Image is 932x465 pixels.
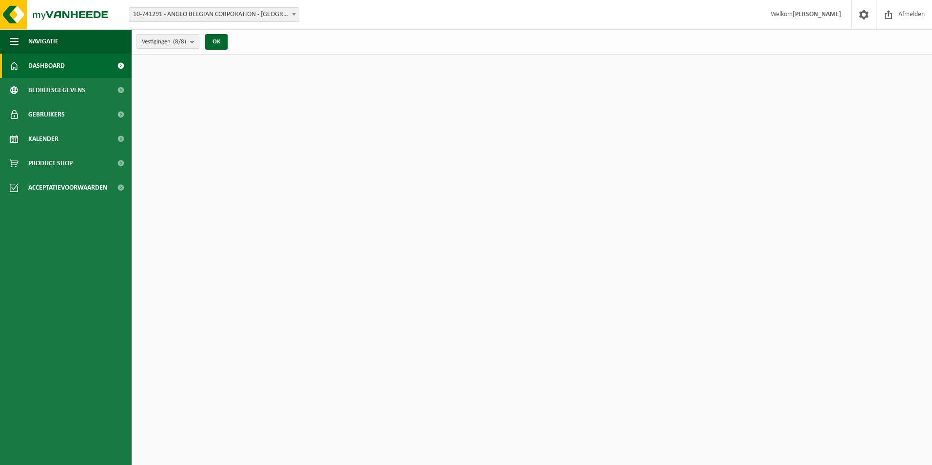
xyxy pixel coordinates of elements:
[28,102,65,127] span: Gebruikers
[129,7,299,22] span: 10-741291 - ANGLO BELGIAN CORPORATION - GENT
[136,34,199,49] button: Vestigingen(8/8)
[28,78,85,102] span: Bedrijfsgegevens
[28,54,65,78] span: Dashboard
[28,151,73,175] span: Product Shop
[28,175,107,200] span: Acceptatievoorwaarden
[129,8,299,21] span: 10-741291 - ANGLO BELGIAN CORPORATION - GENT
[142,35,186,49] span: Vestigingen
[28,127,58,151] span: Kalender
[28,29,58,54] span: Navigatie
[173,39,186,45] count: (8/8)
[205,34,228,50] button: OK
[793,11,841,18] strong: [PERSON_NAME]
